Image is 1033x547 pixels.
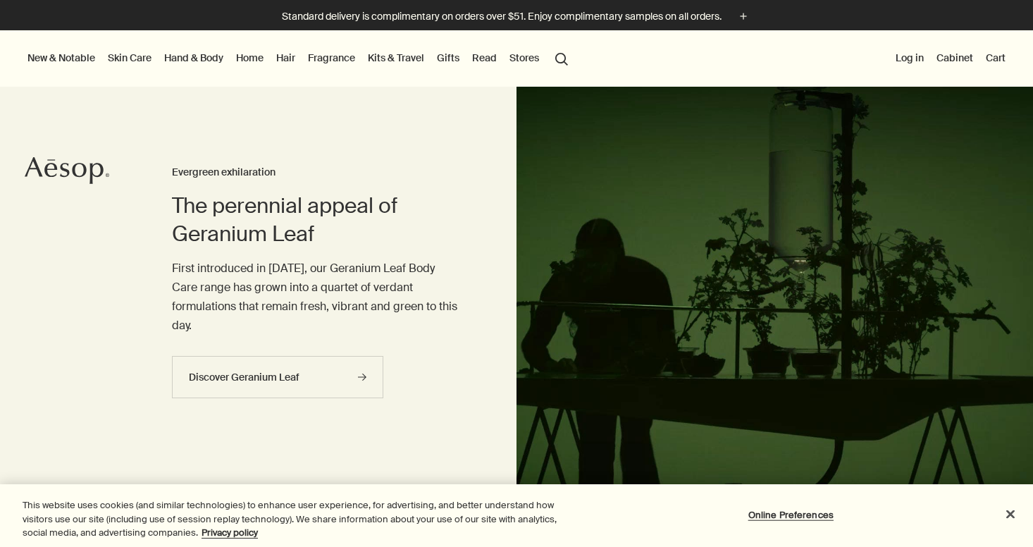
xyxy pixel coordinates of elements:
[305,49,358,67] a: Fragrance
[25,156,109,185] svg: Aesop
[161,49,226,67] a: Hand & Body
[25,30,574,87] nav: primary
[172,356,383,398] a: Discover Geranium Leaf
[105,49,154,67] a: Skin Care
[934,49,976,67] a: Cabinet
[983,49,1008,67] button: Cart
[282,8,751,25] button: Standard delivery is complimentary on orders over $51. Enjoy complimentary samples on all orders.
[365,49,427,67] a: Kits & Travel
[282,9,722,24] p: Standard delivery is complimentary on orders over $51. Enjoy complimentary samples on all orders.
[233,49,266,67] a: Home
[202,527,258,539] a: More information about your privacy, opens in a new tab
[469,49,500,67] a: Read
[172,192,460,248] h2: The perennial appeal of Geranium Leaf
[507,49,542,67] button: Stores
[25,49,98,67] button: New & Notable
[23,498,568,540] div: This website uses cookies (and similar technologies) to enhance user experience, for advertising,...
[747,500,835,529] button: Online Preferences, Opens the preference center dialog
[995,498,1026,529] button: Close
[549,44,574,71] button: Open search
[893,30,1008,87] nav: supplementary
[434,49,462,67] a: Gifts
[25,156,109,188] a: Aesop
[172,259,460,336] p: First introduced in [DATE], our Geranium Leaf Body Care range has grown into a quartet of verdant...
[273,49,298,67] a: Hair
[172,164,460,181] h3: Evergreen exhilaration
[893,49,927,67] button: Log in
